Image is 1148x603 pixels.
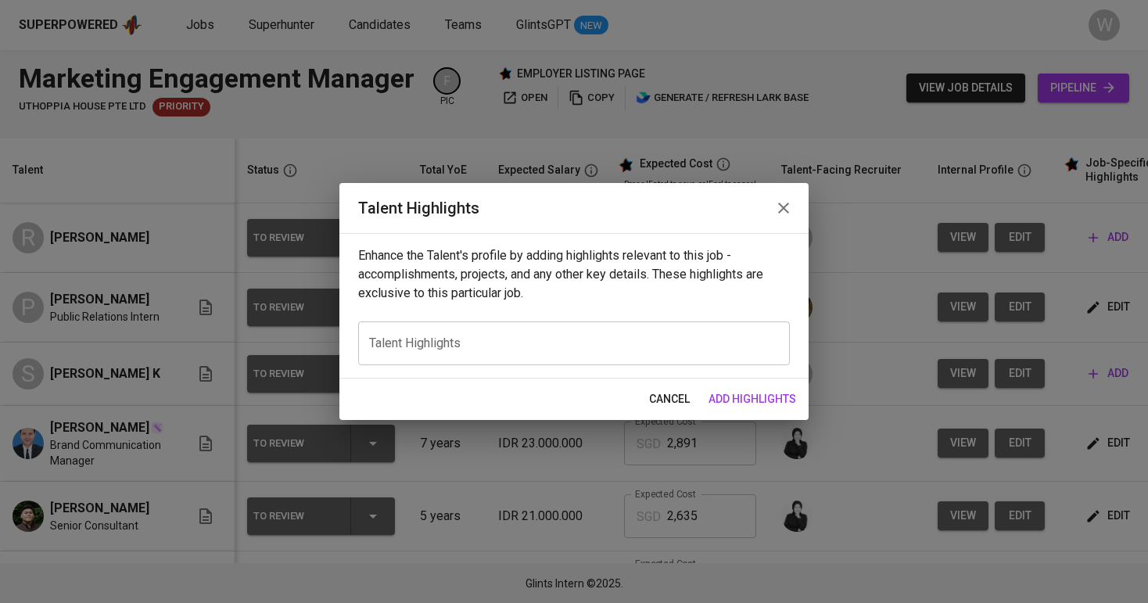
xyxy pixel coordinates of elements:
[358,196,790,221] h2: Talent Highlights
[358,246,790,303] p: Enhance the Talent's profile by adding highlights relevant to this job - accomplishments, project...
[702,385,802,414] button: add highlights
[709,389,796,409] span: add highlights
[643,385,696,414] button: cancel
[649,389,690,409] span: cancel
